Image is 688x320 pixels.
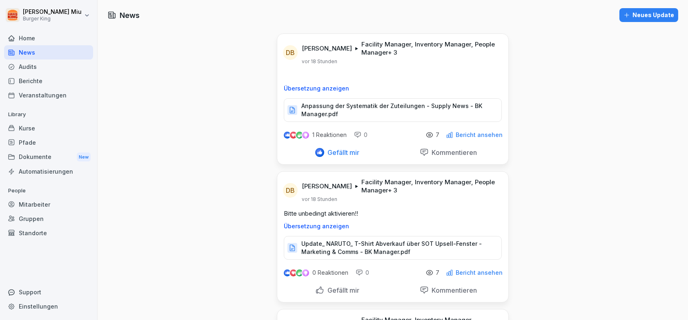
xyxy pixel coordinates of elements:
[456,132,503,138] p: Bericht ansehen
[284,269,291,276] img: like
[302,58,337,65] p: vor 18 Stunden
[302,196,337,203] p: vor 18 Stunden
[4,285,93,299] div: Support
[4,108,93,121] p: Library
[302,269,309,276] img: inspiring
[302,182,352,190] p: [PERSON_NAME]
[283,45,298,60] div: DB
[4,150,93,165] div: Dokumente
[120,10,140,21] h1: News
[4,184,93,197] p: People
[4,121,93,135] a: Kurse
[4,45,93,60] a: News
[4,299,93,313] a: Einstellungen
[290,132,296,138] img: love
[284,85,502,92] p: Übersetzung anzeigen
[436,269,439,276] p: 7
[301,102,493,118] p: Anpassung der Systematik der Zuteilungen - Supply News - BK Manager.pdf
[324,286,359,294] p: Gefällt mir
[290,270,296,276] img: love
[429,286,477,294] p: Kommentieren
[356,269,369,277] div: 0
[77,152,91,162] div: New
[436,132,439,138] p: 7
[301,240,493,256] p: Update_ NARUTO_ T-Shirt Abverkauf über SOT Upsell-Fenster - Marketing & Comms - BK Manager.pdf
[429,148,477,157] p: Kommentieren
[296,269,303,276] img: celebrate
[619,8,678,22] button: Neues Update
[23,9,82,15] p: [PERSON_NAME] Miu
[4,150,93,165] a: DokumenteNew
[4,197,93,212] a: Mitarbeiter
[296,132,303,139] img: celebrate
[4,74,93,88] a: Berichte
[312,269,348,276] p: 0 Reaktionen
[4,88,93,102] a: Veranstaltungen
[623,11,674,20] div: Neues Update
[284,209,502,218] p: Bitte unbedingt aktivieren!!
[284,108,502,117] a: Anpassung der Systematik der Zuteilungen - Supply News - BK Manager.pdf
[4,31,93,45] a: Home
[4,212,93,226] a: Gruppen
[302,44,352,53] p: [PERSON_NAME]
[312,132,347,138] p: 1 Reaktionen
[284,223,502,230] p: Übersetzung anzeigen
[361,178,499,194] p: Facility Manager, Inventory Manager, People Manager + 3
[324,148,359,157] p: Gefällt mir
[354,131,367,139] div: 0
[284,246,502,254] a: Update_ NARUTO_ T-Shirt Abverkauf über SOT Upsell-Fenster - Marketing & Comms - BK Manager.pdf
[361,40,499,57] p: Facility Manager, Inventory Manager, People Manager + 3
[4,226,93,240] a: Standorte
[456,269,503,276] p: Bericht ansehen
[302,131,309,139] img: inspiring
[4,135,93,150] a: Pfade
[284,132,291,138] img: like
[4,164,93,179] a: Automatisierungen
[23,16,82,22] p: Burger King
[4,60,93,74] a: Audits
[283,183,298,198] div: DB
